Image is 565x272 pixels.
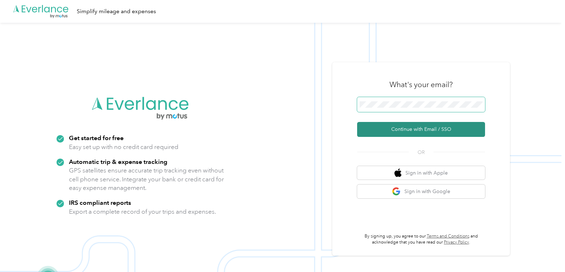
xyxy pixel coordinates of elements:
[444,240,469,245] a: Privacy Policy
[357,166,485,180] button: apple logoSign in with Apple
[357,233,485,246] p: By signing up, you agree to our and acknowledge that you have read our .
[389,80,453,90] h3: What's your email?
[69,143,178,151] p: Easy set up with no credit card required
[69,134,124,142] strong: Get started for free
[357,122,485,137] button: Continue with Email / SSO
[409,149,434,156] span: OR
[69,158,167,165] strong: Automatic trip & expense tracking
[69,207,216,216] p: Export a complete record of your trips and expenses.
[357,185,485,198] button: google logoSign in with Google
[394,169,402,177] img: apple logo
[69,199,131,206] strong: IRS compliant reports
[427,234,469,239] a: Terms and Conditions
[392,187,401,196] img: google logo
[77,7,156,16] div: Simplify mileage and expenses
[69,166,224,192] p: GPS satellites ensure accurate trip tracking even without cell phone service. Integrate your bank...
